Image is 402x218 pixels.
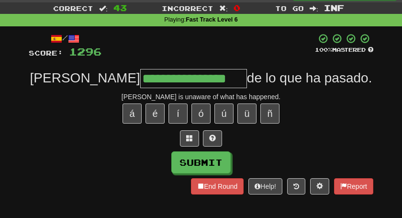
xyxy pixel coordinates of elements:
span: To go [275,4,304,12]
button: á [123,103,142,124]
button: í [168,103,188,124]
div: [PERSON_NAME] is unaware of what has happened. [29,92,373,102]
button: Round history (alt+y) [287,178,305,195]
span: 43 [113,3,127,12]
button: Single letter hint - you only get 1 per sentence and score half the points! alt+h [203,130,222,147]
button: Help! [248,178,282,195]
span: Correct [53,4,93,12]
span: Incorrect [162,4,213,12]
button: ü [237,103,257,124]
button: End Round [191,178,244,195]
span: 1296 [69,46,101,57]
span: : [219,5,228,11]
span: 100 % [315,46,332,53]
button: Switch sentence to multiple choice alt+p [180,130,199,147]
button: Submit [171,151,231,173]
span: [PERSON_NAME] [30,70,140,85]
span: : [99,5,108,11]
div: / [29,33,101,45]
strong: Fast Track Level 6 [186,16,238,23]
span: : [310,5,318,11]
span: de lo que ha pasado. [247,70,372,85]
span: Score: [29,49,63,57]
div: Mastered [315,46,373,54]
span: 0 [234,3,240,12]
span: Inf [324,3,344,12]
button: Report [334,178,373,195]
button: ú [214,103,234,124]
button: é [145,103,165,124]
button: ñ [260,103,279,124]
button: ó [191,103,211,124]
